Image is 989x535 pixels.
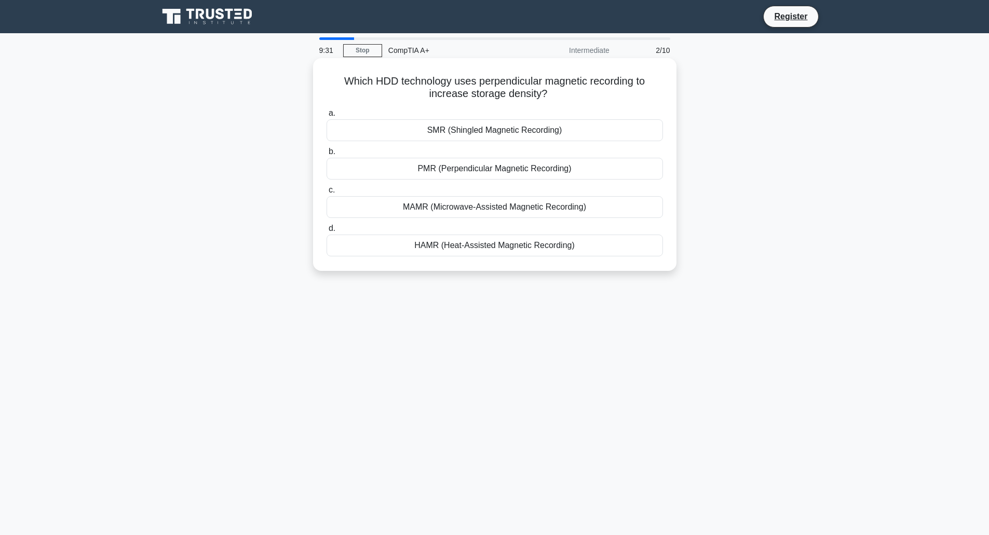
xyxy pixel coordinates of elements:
a: Stop [343,44,382,57]
div: CompTIA A+ [382,40,525,61]
div: HAMR (Heat-Assisted Magnetic Recording) [327,235,663,256]
span: b. [329,147,335,156]
a: Register [768,10,814,23]
div: PMR (Perpendicular Magnetic Recording) [327,158,663,180]
span: d. [329,224,335,232]
span: c. [329,185,335,194]
div: MAMR (Microwave-Assisted Magnetic Recording) [327,196,663,218]
span: a. [329,108,335,117]
h5: Which HDD technology uses perpendicular magnetic recording to increase storage density? [326,75,664,101]
div: 2/10 [616,40,676,61]
div: SMR (Shingled Magnetic Recording) [327,119,663,141]
div: Intermediate [525,40,616,61]
div: 9:31 [313,40,343,61]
